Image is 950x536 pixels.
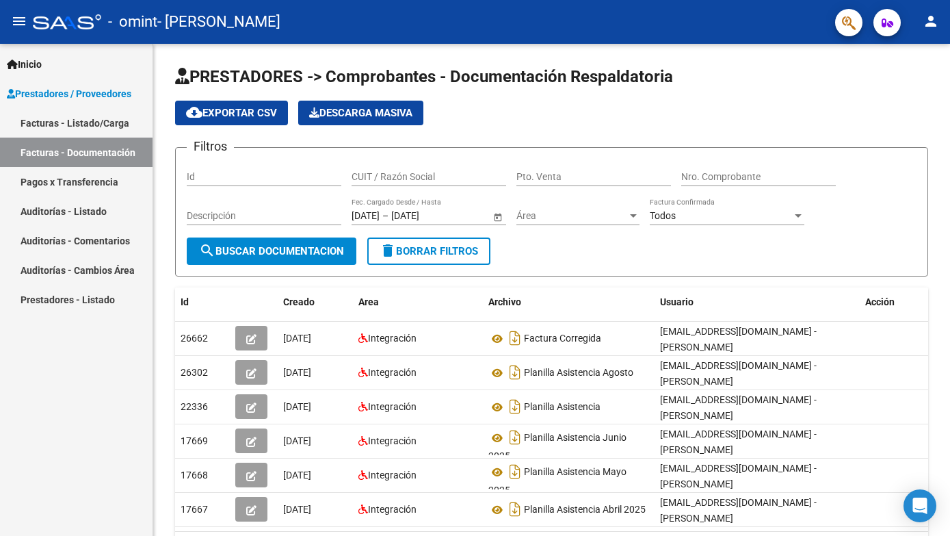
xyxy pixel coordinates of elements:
span: Integración [368,504,417,515]
span: [EMAIL_ADDRESS][DOMAIN_NAME] - [PERSON_NAME] [660,429,817,455]
span: [EMAIL_ADDRESS][DOMAIN_NAME] - [PERSON_NAME] [660,326,817,353]
i: Descargar documento [506,396,524,418]
span: [EMAIL_ADDRESS][DOMAIN_NAME] - [PERSON_NAME] [660,463,817,489]
span: Todos [650,210,676,221]
app-download-masive: Descarga masiva de comprobantes (adjuntos) [298,101,423,125]
i: Descargar documento [506,327,524,349]
span: Prestadores / Proveedores [7,86,131,101]
span: Exportar CSV [186,107,277,119]
span: Planilla Asistencia Agosto [524,368,633,379]
datatable-header-cell: Acción [860,288,928,317]
span: 17668 [181,470,208,481]
i: Descargar documento [506,461,524,483]
mat-icon: menu [11,13,27,29]
span: Integración [368,470,417,481]
span: 26662 [181,333,208,344]
span: Planilla Asistencia Junio 2025 [488,433,626,462]
mat-icon: person [923,13,939,29]
span: Creado [283,296,315,307]
span: Área [516,210,627,222]
span: [DATE] [283,470,311,481]
span: 22336 [181,401,208,412]
span: 17669 [181,435,208,446]
span: Inicio [7,57,42,72]
button: Borrar Filtros [367,238,490,265]
h3: Filtros [187,137,234,156]
span: [EMAIL_ADDRESS][DOMAIN_NAME] - [PERSON_NAME] [660,394,817,421]
span: Id [181,296,189,307]
span: Area [358,296,379,307]
span: [DATE] [283,367,311,378]
span: [DATE] [283,401,311,412]
span: – [382,210,388,222]
datatable-header-cell: Area [353,288,483,317]
button: Descarga Masiva [298,101,423,125]
datatable-header-cell: Creado [278,288,353,317]
span: Planilla Asistencia Mayo 2025 [488,467,626,496]
span: [DATE] [283,435,311,446]
span: - [PERSON_NAME] [157,7,280,37]
mat-icon: delete [380,242,396,259]
mat-icon: search [199,242,215,259]
span: [DATE] [283,333,311,344]
span: Descarga Masiva [309,107,412,119]
datatable-header-cell: Id [175,288,230,317]
button: Open calendar [490,209,505,224]
datatable-header-cell: Archivo [483,288,655,317]
span: Integración [368,333,417,344]
i: Descargar documento [506,426,524,448]
span: Archivo [488,296,521,307]
mat-icon: cloud_download [186,104,202,120]
span: Buscar Documentacion [199,245,344,257]
span: Integración [368,435,417,446]
span: Planilla Asistencia Abril 2025 [524,505,646,515]
span: - omint [108,7,157,37]
span: 26302 [181,367,208,378]
span: Planilla Asistencia [524,402,601,413]
span: Integración [368,401,417,412]
span: Acción [865,296,895,307]
span: PRESTADORES -> Comprobantes - Documentación Respaldatoria [175,67,673,86]
datatable-header-cell: Usuario [655,288,860,317]
button: Buscar Documentacion [187,238,356,265]
i: Descargar documento [506,361,524,383]
span: [EMAIL_ADDRESS][DOMAIN_NAME] - [PERSON_NAME] [660,360,817,387]
button: Exportar CSV [175,101,288,125]
span: [EMAIL_ADDRESS][DOMAIN_NAME] - [PERSON_NAME] [660,497,817,524]
input: Fecha fin [391,210,458,222]
span: Borrar Filtros [380,245,478,257]
span: Factura Corregida [524,333,601,344]
span: Integración [368,367,417,378]
span: Usuario [660,296,694,307]
div: Open Intercom Messenger [903,489,936,522]
input: Fecha inicio [352,210,380,222]
span: 17667 [181,504,208,515]
span: [DATE] [283,504,311,515]
i: Descargar documento [506,498,524,520]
